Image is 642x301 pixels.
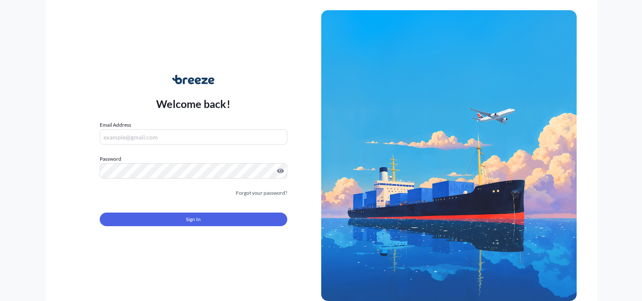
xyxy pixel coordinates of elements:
button: Sign In [100,213,287,226]
img: Ship illustration [321,10,577,301]
span: Sign In [186,215,201,224]
label: Email Address [100,121,131,129]
input: example@gmail.com [100,129,287,145]
a: Forgot your password? [236,189,287,197]
p: Welcome back! [156,97,230,111]
label: Password [100,155,287,163]
button: Show password [277,168,284,174]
